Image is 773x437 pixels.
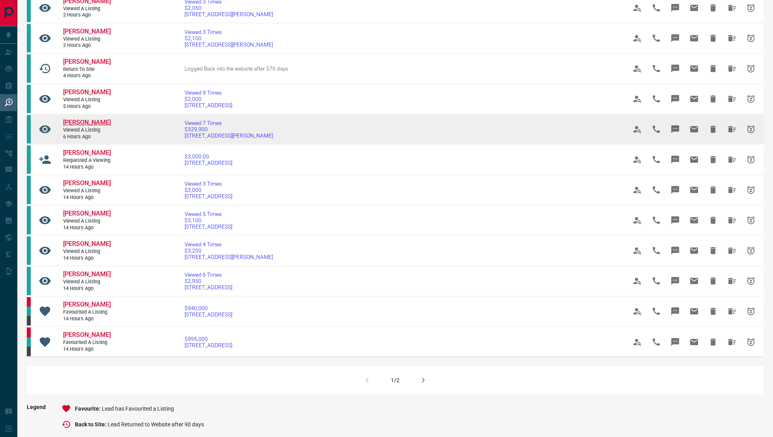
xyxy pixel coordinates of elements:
[741,29,760,48] span: Snooze
[391,377,400,383] div: 1/2
[27,316,31,325] div: mrloft.ca
[185,65,288,72] span: Logged Back into the website after 576 days
[63,119,110,127] a: [PERSON_NAME]
[628,29,647,48] span: View Profile
[685,241,704,260] span: Email
[741,180,760,199] span: Snooze
[723,29,741,48] span: Hide All from Sarah Pacheco
[63,149,110,157] a: [PERSON_NAME]
[628,89,647,108] span: View Profile
[63,36,110,43] span: Viewed a Listing
[27,54,31,83] div: condos.ca
[185,89,232,108] a: Viewed 9 Times$2,000[STREET_ADDRESS]
[63,28,110,36] a: [PERSON_NAME]
[63,309,110,316] span: Favourited a Listing
[185,271,232,290] a: Viewed 6 Times$2,950[STREET_ADDRESS]
[723,211,741,230] span: Hide All from Sahar Waseem
[628,241,647,260] span: View Profile
[647,89,666,108] span: Call
[741,211,760,230] span: Snooze
[27,145,31,174] div: condos.ca
[704,241,723,260] span: Hide
[185,211,232,217] span: Viewed 5 Times
[185,11,273,17] span: [STREET_ADDRESS][PERSON_NAME]
[63,157,110,164] span: Requested a Viewing
[63,42,110,49] span: 2 hours ago
[63,97,110,103] span: Viewed a Listing
[685,29,704,48] span: Email
[685,89,704,108] span: Email
[75,421,108,428] span: Back to Site
[741,89,760,108] span: Snooze
[63,58,111,65] span: [PERSON_NAME]
[704,302,723,321] span: Hide
[63,279,110,285] span: Viewed a Listing
[666,89,685,108] span: Message
[741,302,760,321] span: Snooze
[63,88,111,96] span: [PERSON_NAME]
[666,333,685,351] span: Message
[27,307,31,316] div: condos.ca
[185,132,273,139] span: [STREET_ADDRESS][PERSON_NAME]
[185,223,232,230] span: [STREET_ADDRESS]
[741,150,760,169] span: Snooze
[63,149,111,156] span: [PERSON_NAME]
[185,305,232,311] span: $940,000
[666,302,685,321] span: Message
[63,210,111,217] span: [PERSON_NAME]
[685,271,704,290] span: Email
[185,241,273,260] a: Viewed 4 Times$3,200[STREET_ADDRESS][PERSON_NAME]
[647,271,666,290] span: Call
[666,29,685,48] span: Message
[185,41,273,48] span: [STREET_ADDRESS][PERSON_NAME]
[63,270,110,279] a: [PERSON_NAME]
[185,180,232,187] span: Viewed 3 Times
[27,337,31,347] div: condos.ca
[647,120,666,139] span: Call
[185,120,273,139] a: Viewed 7 Times$329,900[STREET_ADDRESS][PERSON_NAME]
[185,102,232,108] span: [STREET_ADDRESS]
[63,179,111,187] span: [PERSON_NAME]
[704,333,723,351] span: Hide
[685,302,704,321] span: Email
[685,59,704,78] span: Email
[102,405,174,412] span: Lead has Favourited a Listing
[185,180,232,199] a: Viewed 3 Times$3,000[STREET_ADDRESS]
[741,333,760,351] span: Snooze
[185,96,232,102] span: $2,000
[27,267,31,295] div: condos.ca
[704,150,723,169] span: Hide
[685,211,704,230] span: Email
[185,35,273,41] span: $2,100
[741,241,760,260] span: Snooze
[63,210,110,218] a: [PERSON_NAME]
[63,316,110,322] span: 14 hours ago
[723,150,741,169] span: Hide All from Samuel Tichinoff
[27,297,31,307] div: property.ca
[63,339,110,346] span: Favourited a Listing
[63,134,110,140] span: 6 hours ago
[63,240,110,248] a: [PERSON_NAME]
[185,278,232,284] span: $2,950
[185,254,273,260] span: [STREET_ADDRESS][PERSON_NAME]
[63,301,111,308] span: [PERSON_NAME]
[628,120,647,139] span: View Profile
[63,240,111,247] span: [PERSON_NAME]
[63,248,110,255] span: Viewed a Listing
[704,29,723,48] span: Hide
[63,119,111,126] span: [PERSON_NAME]
[666,180,685,199] span: Message
[723,180,741,199] span: Hide All from Samuel Tichinoff
[63,58,110,66] a: [PERSON_NAME]
[185,120,273,126] span: Viewed 7 Times
[63,255,110,262] span: 14 hours ago
[723,241,741,260] span: Hide All from Sahar Waseem
[628,180,647,199] span: View Profile
[666,241,685,260] span: Message
[27,327,31,337] div: property.ca
[628,211,647,230] span: View Profile
[723,120,741,139] span: Hide All from Tyler George
[75,405,102,412] span: Favourite
[647,302,666,321] span: Call
[185,211,232,230] a: Viewed 5 Times$3,100[STREET_ADDRESS]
